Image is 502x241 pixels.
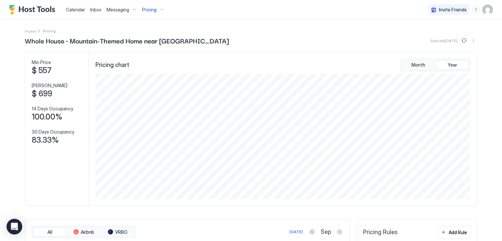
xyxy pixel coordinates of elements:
[472,6,480,14] div: menu
[321,228,331,236] span: Sep
[7,219,22,234] div: Open Intercom Messenger
[67,228,100,237] button: Airbnb
[449,229,467,236] div: Add Rule
[43,28,56,33] span: Breadcrumb
[81,229,94,235] span: Airbnb
[336,229,343,235] button: Next month
[32,106,73,112] span: 14 Days Occupancy
[32,129,74,135] span: 30 Days Occupancy
[107,7,129,13] span: Messaging
[115,229,127,235] span: VRBO
[25,29,36,34] span: Home
[411,62,425,68] span: Month
[25,27,36,34] div: Breadcrumb
[32,135,59,145] span: 83.33%
[66,7,85,12] span: Calendar
[439,7,467,13] span: Invite Friends
[25,36,229,45] span: Whole House · Mountain-Themed Home near [GEOGRAPHIC_DATA]
[363,229,398,236] span: Pricing Rules
[448,62,457,68] span: Year
[32,59,51,65] span: Min Price
[9,5,58,15] a: Host Tools Logo
[32,112,62,122] span: 100.00%
[430,38,458,43] span: Synced [DATE]
[95,61,129,69] span: Pricing chart
[32,66,52,75] span: $ 557
[436,60,469,70] button: Year
[482,5,493,15] div: User profile
[400,59,470,71] div: tab-group
[290,229,303,235] div: [DATE]
[309,229,315,235] button: Previous month
[66,6,85,13] a: Calendar
[25,27,36,34] a: Home
[438,226,470,239] button: Add Rule
[289,228,304,236] button: [DATE]
[33,228,66,237] button: All
[142,7,157,13] span: Pricing
[32,226,136,238] div: tab-group
[90,6,101,13] a: Inbox
[47,229,52,235] span: All
[101,228,134,237] button: VRBO
[32,83,67,88] span: [PERSON_NAME]
[402,60,435,70] button: Month
[32,89,52,99] span: $ 699
[469,37,477,44] button: More options
[90,7,101,12] span: Inbox
[469,37,477,44] div: menu
[460,37,468,44] button: Sync prices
